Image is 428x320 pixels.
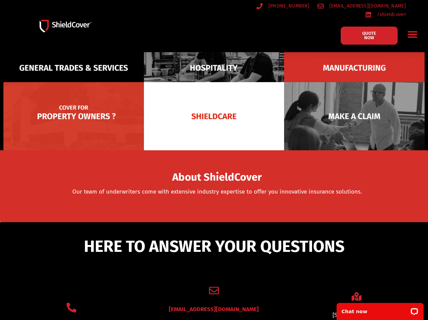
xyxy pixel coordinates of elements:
span: QUOTE NOW [357,31,381,40]
div: Menu Toggle [404,26,420,42]
span: [PHONE_NUMBER] [267,2,309,10]
span: /shieldcover [375,10,406,19]
a: Our team of underwriters come with extensive industry expertise to offer you innovative insurance... [72,188,362,195]
a: [PHONE_NUMBER] [256,2,309,10]
h5: HERE TO ANSWER YOUR QUESTIONS [64,238,364,255]
a: QUOTE NOW [341,27,398,45]
span: [EMAIL_ADDRESS][DOMAIN_NAME] [328,2,406,10]
a: About ShieldCover [172,175,262,182]
img: Shield-Cover-Underwriting-Australia-logo-full [40,20,91,32]
span: About ShieldCover [172,173,262,182]
iframe: LiveChat chat widget [332,299,428,320]
a: [EMAIL_ADDRESS][DOMAIN_NAME] [318,2,406,10]
a: [EMAIL_ADDRESS][DOMAIN_NAME] [169,306,259,313]
a: /shieldcover [365,10,406,19]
